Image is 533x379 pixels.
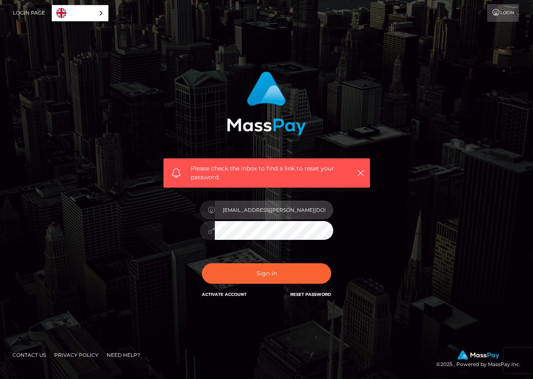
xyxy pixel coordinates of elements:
[51,348,102,361] a: Privacy Policy
[290,292,331,297] a: Reset Password
[202,292,246,297] a: Activate Account
[9,348,49,361] a: Contact Us
[227,71,306,135] img: MassPay Login
[202,263,331,284] button: Sign in
[103,348,143,361] a: Need Help?
[436,351,527,369] div: © 2025 , Powered by MassPay Inc.
[52,5,108,21] div: Language
[52,5,108,21] aside: Language selected: English
[458,351,499,360] img: MassPay
[215,201,333,219] input: E-mail...
[13,4,45,22] a: Login Page
[191,164,343,182] span: Please check the inbox to find a link to reset your password.
[52,5,108,21] a: English
[487,4,519,22] a: Login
